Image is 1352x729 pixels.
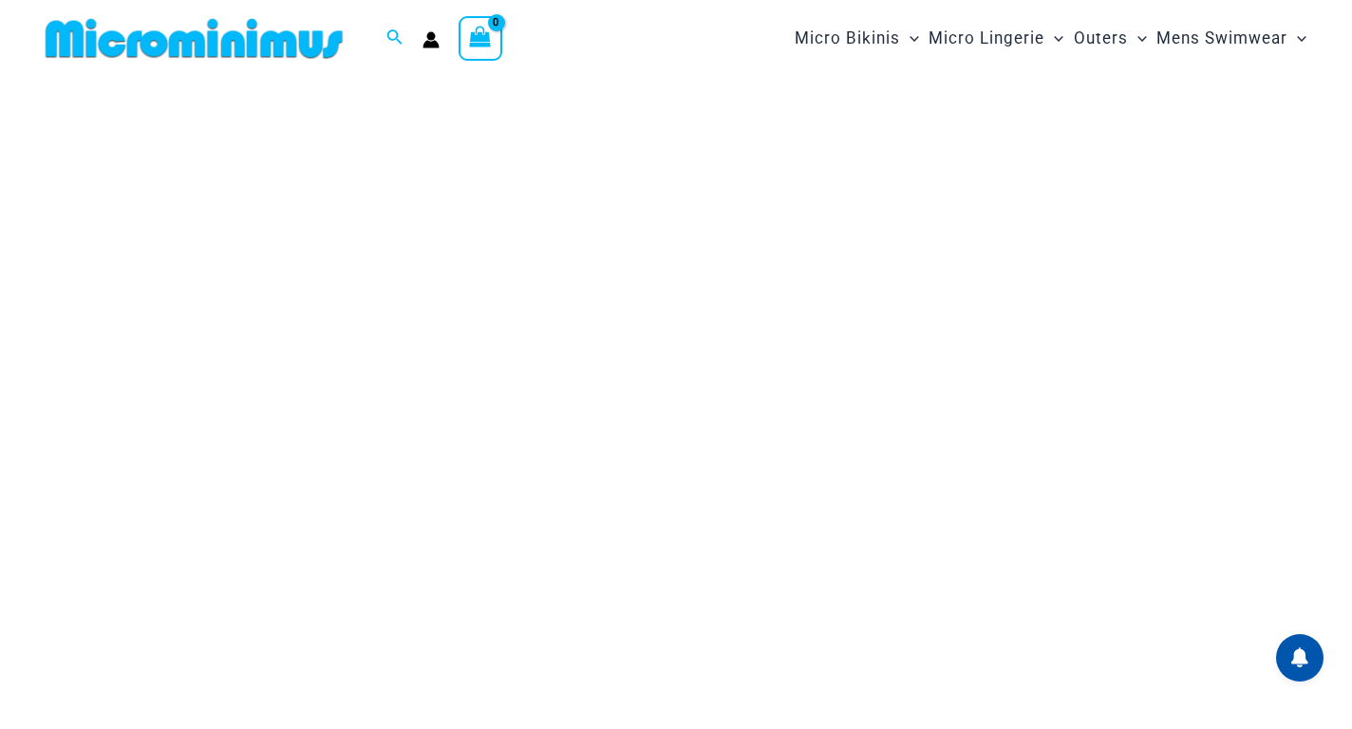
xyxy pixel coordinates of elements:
a: Account icon link [422,31,440,48]
a: View Shopping Cart, empty [459,16,502,60]
span: Micro Bikinis [795,14,900,63]
nav: Site Navigation [787,7,1314,70]
span: Menu Toggle [1128,14,1147,63]
a: Micro LingerieMenu ToggleMenu Toggle [924,9,1068,67]
img: MM SHOP LOGO FLAT [38,17,350,60]
span: Micro Lingerie [929,14,1044,63]
span: Menu Toggle [900,14,919,63]
a: Search icon link [386,27,404,50]
span: Outers [1074,14,1128,63]
a: Mens SwimwearMenu ToggleMenu Toggle [1152,9,1311,67]
span: Mens Swimwear [1156,14,1287,63]
a: OutersMenu ToggleMenu Toggle [1069,9,1152,67]
a: Micro BikinisMenu ToggleMenu Toggle [790,9,924,67]
span: Menu Toggle [1287,14,1306,63]
span: Menu Toggle [1044,14,1063,63]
